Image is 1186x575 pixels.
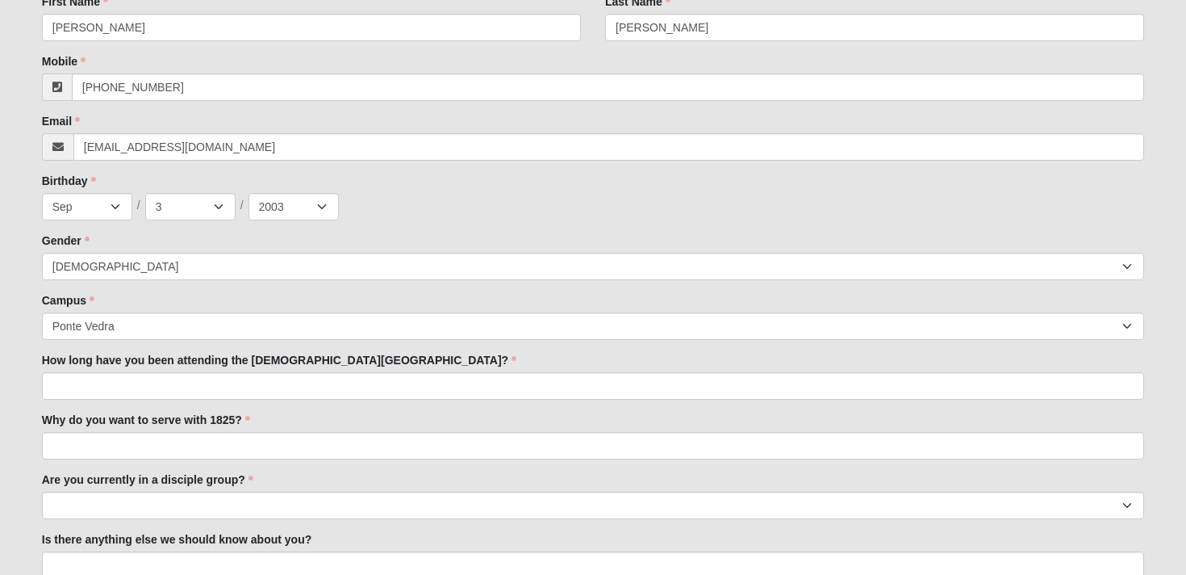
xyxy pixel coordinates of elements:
label: Why do you want to serve with 1825? [42,412,250,428]
label: Are you currently in a disciple group? [42,472,253,488]
label: Email [42,113,80,129]
span: / [137,197,140,215]
label: Is there anything else we should know about you? [42,531,312,548]
label: Gender [42,233,90,249]
label: How long have you been attending the [DEMOGRAPHIC_DATA][GEOGRAPHIC_DATA]? [42,352,516,368]
span: / [240,197,244,215]
label: Birthday [42,173,96,189]
label: Mobile [42,53,86,69]
label: Campus [42,292,94,308]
